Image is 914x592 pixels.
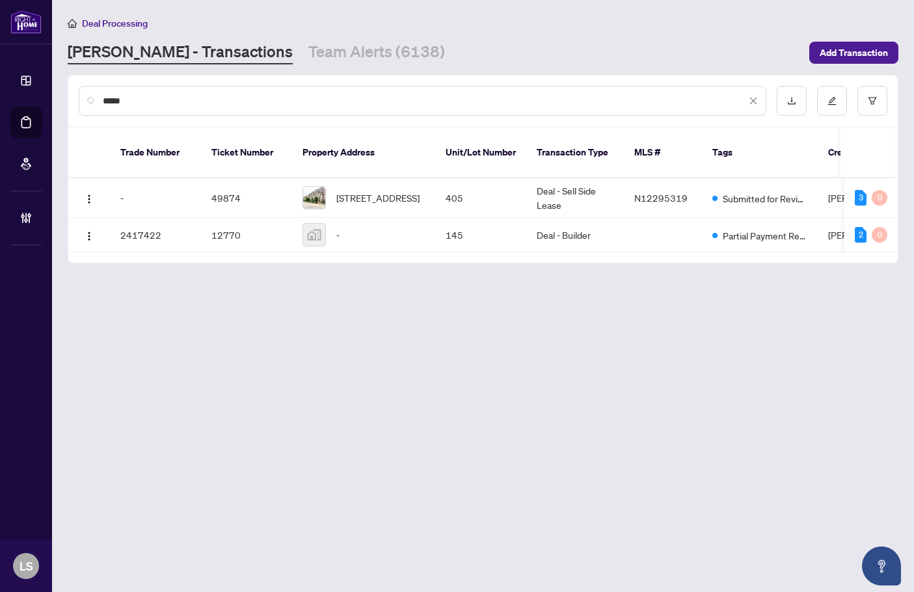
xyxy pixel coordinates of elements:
img: Logo [84,231,94,241]
td: 49874 [201,178,292,218]
span: filter [868,96,877,105]
div: 0 [872,190,887,206]
span: Deal Processing [82,18,148,29]
td: Deal - Sell Side Lease [526,178,624,218]
button: Open asap [862,546,901,585]
button: Logo [79,224,100,245]
td: 12770 [201,218,292,252]
div: 0 [872,227,887,243]
td: 145 [435,218,526,252]
span: [PERSON_NAME] [828,229,898,241]
td: - [110,178,201,218]
th: Transaction Type [526,128,624,178]
span: edit [827,96,837,105]
img: logo [10,10,42,34]
img: thumbnail-img [303,224,325,246]
th: Property Address [292,128,435,178]
td: Deal - Builder [526,218,624,252]
span: - [336,228,340,242]
span: home [68,19,77,28]
th: MLS # [624,128,702,178]
th: Created By [818,128,896,178]
td: 2417422 [110,218,201,252]
a: [PERSON_NAME] - Transactions [68,41,293,64]
img: Logo [84,194,94,204]
th: Ticket Number [201,128,292,178]
th: Unit/Lot Number [435,128,526,178]
span: LS [20,557,33,575]
span: N12295319 [634,192,688,204]
span: Partial Payment Received [723,228,807,243]
div: 2 [855,227,867,243]
th: Trade Number [110,128,201,178]
span: Submitted for Review [723,191,807,206]
span: Add Transaction [820,42,888,63]
a: Team Alerts (6138) [308,41,445,64]
div: 3 [855,190,867,206]
td: 405 [435,178,526,218]
span: [PERSON_NAME] [828,192,898,204]
button: edit [817,86,847,116]
span: [STREET_ADDRESS] [336,191,420,205]
button: filter [857,86,887,116]
th: Tags [702,128,818,178]
img: thumbnail-img [303,187,325,209]
button: download [777,86,807,116]
span: download [787,96,796,105]
span: close [749,96,758,105]
button: Add Transaction [809,42,898,64]
button: Logo [79,187,100,208]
